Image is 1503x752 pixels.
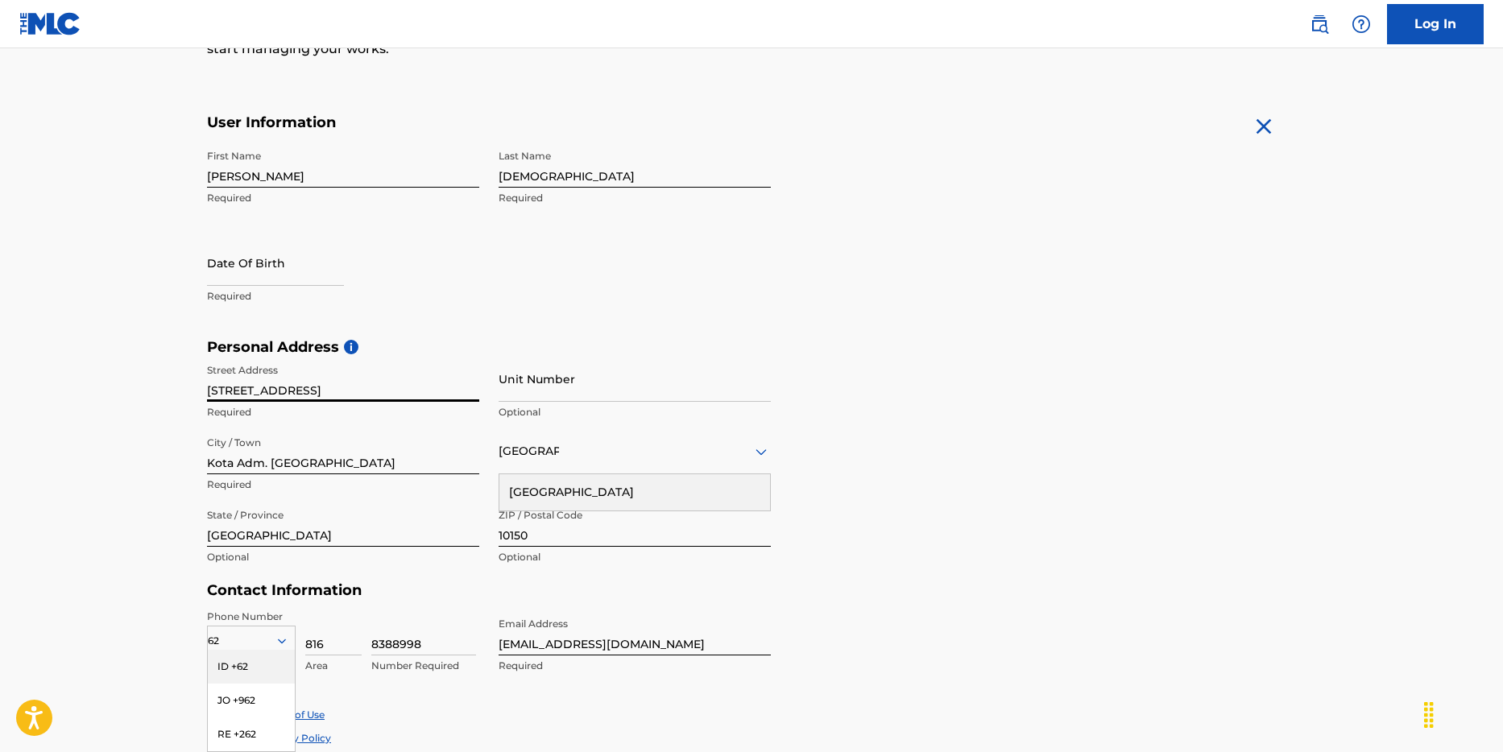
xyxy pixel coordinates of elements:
a: Public Search [1303,8,1335,40]
p: Required [499,191,771,205]
p: Optional [207,550,479,564]
img: help [1352,14,1371,34]
div: Drag [1416,691,1442,739]
p: Optional [499,550,771,564]
img: search [1310,14,1329,34]
p: Required [207,289,479,304]
img: close [1251,114,1277,139]
span: i [344,340,358,354]
h5: User Information [207,114,771,132]
p: Optional [499,405,771,419]
div: ID +62 [208,650,295,684]
p: Area [305,659,362,673]
div: [GEOGRAPHIC_DATA] [499,474,770,510]
p: Required [207,191,479,205]
p: Number Required [371,659,476,673]
iframe: Chat Widget [1422,675,1503,752]
p: Required [499,659,771,673]
div: JO +962 [208,684,295,717]
p: Required [207,405,479,419]
p: Required [207,477,479,492]
div: RE +262 [208,717,295,751]
div: Help [1345,8,1377,40]
a: Log In [1387,4,1484,44]
img: MLC Logo [19,12,81,35]
a: Privacy Policy [263,732,331,744]
h5: Contact Information [207,581,771,600]
h5: Personal Address [207,338,1296,357]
